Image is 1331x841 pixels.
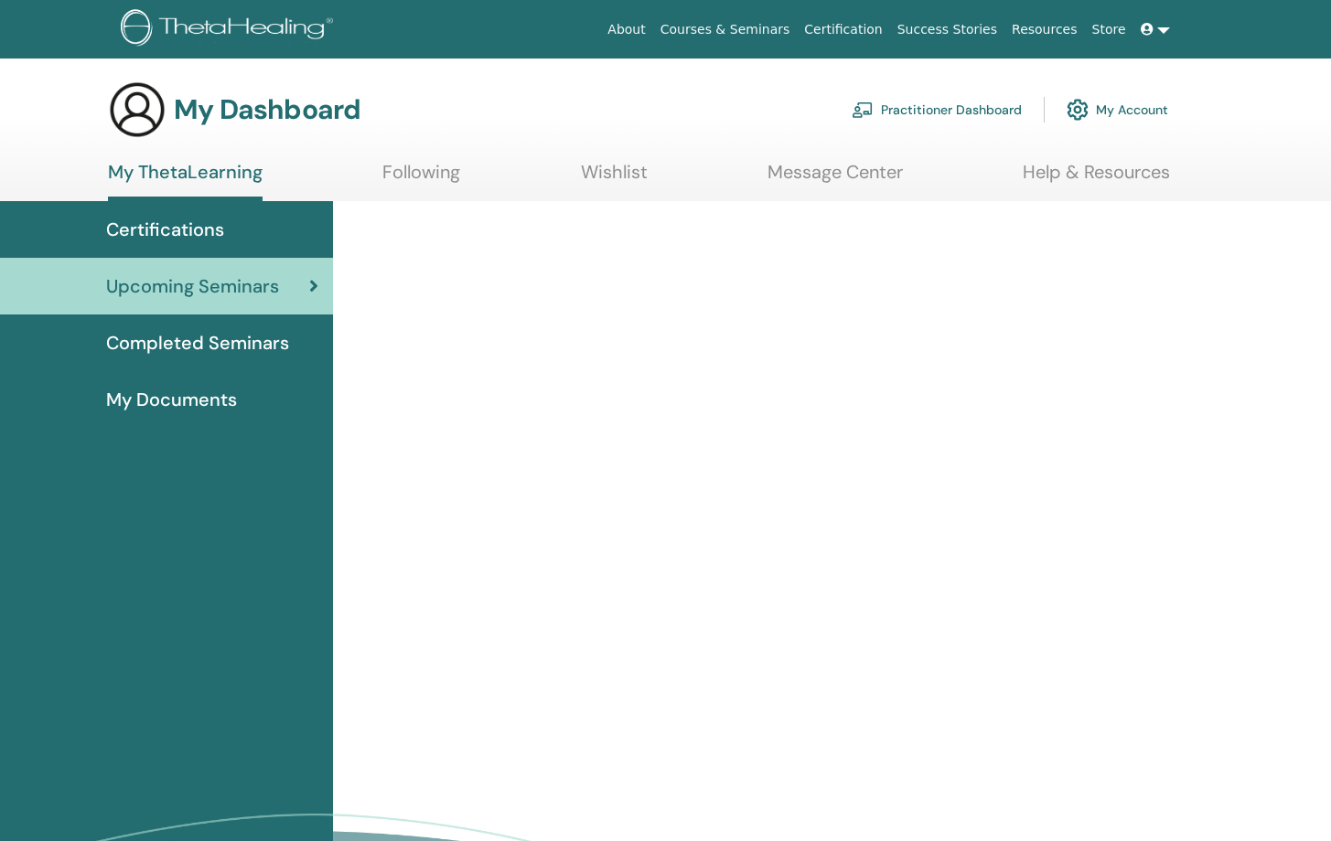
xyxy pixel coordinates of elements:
a: Message Center [767,161,903,197]
img: cog.svg [1067,94,1089,125]
a: Wishlist [581,161,648,197]
a: Resources [1004,13,1085,47]
a: My ThetaLearning [108,161,263,201]
a: Practitioner Dashboard [852,90,1022,130]
a: Help & Resources [1023,161,1170,197]
a: Certification [797,13,889,47]
img: logo.png [121,9,339,50]
span: Completed Seminars [106,329,289,357]
img: chalkboard-teacher.svg [852,101,874,118]
span: Certifications [106,216,224,243]
span: My Documents [106,386,237,413]
a: Success Stories [890,13,1004,47]
a: Courses & Seminars [653,13,798,47]
img: generic-user-icon.jpg [108,80,166,139]
a: About [600,13,652,47]
a: Store [1085,13,1133,47]
h3: My Dashboard [174,93,360,126]
span: Upcoming Seminars [106,272,279,300]
a: Following [382,161,460,197]
a: My Account [1067,90,1168,130]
